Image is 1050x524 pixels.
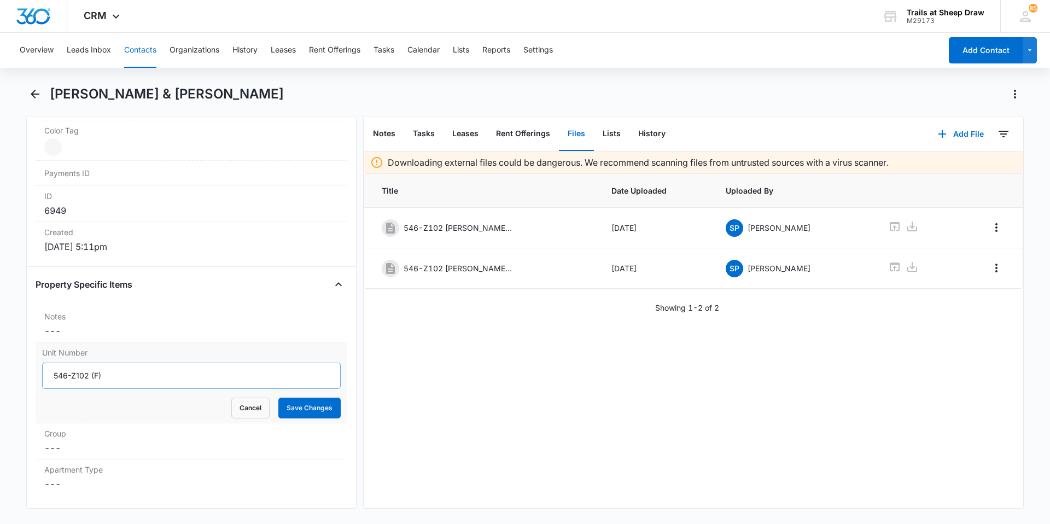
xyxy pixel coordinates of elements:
[629,117,674,151] button: History
[232,33,258,68] button: History
[278,398,341,418] button: Save Changes
[36,423,347,459] div: Group---
[36,459,347,495] div: Apartment Type---
[907,8,984,17] div: account name
[124,33,156,68] button: Contacts
[26,85,43,103] button: Back
[44,478,339,491] dd: ---
[594,117,629,151] button: Lists
[36,186,347,222] div: ID6949
[748,263,810,274] p: [PERSON_NAME]
[50,86,284,102] h1: [PERSON_NAME] & [PERSON_NAME]
[364,117,404,151] button: Notes
[404,222,513,234] p: 546-Z102 [PERSON_NAME] App.pdf
[482,33,510,68] button: Reports
[404,117,444,151] button: Tasks
[487,117,559,151] button: Rent Offerings
[382,185,585,196] span: Title
[44,167,118,179] dt: Payments ID
[44,428,339,439] label: Group
[949,37,1023,63] button: Add Contact
[42,363,341,389] input: Unit Number
[20,33,54,68] button: Overview
[655,302,719,313] p: Showing 1-2 of 2
[44,226,339,238] dt: Created
[44,240,339,253] dd: [DATE] 5:11pm
[598,208,713,248] td: [DATE]
[907,17,984,25] div: account id
[44,324,339,337] dd: ---
[44,190,339,202] dt: ID
[1029,4,1037,13] span: 85
[36,120,347,161] div: Color Tag
[988,219,1005,236] button: Overflow Menu
[374,33,394,68] button: Tasks
[995,125,1012,143] button: Filters
[44,464,339,475] label: Apartment Type
[523,33,553,68] button: Settings
[231,398,270,418] button: Cancel
[44,441,339,455] dd: ---
[988,259,1005,277] button: Overflow Menu
[748,222,810,234] p: [PERSON_NAME]
[67,33,111,68] button: Leads Inbox
[36,222,347,258] div: Created[DATE] 5:11pm
[559,117,594,151] button: Files
[44,125,339,136] label: Color Tag
[44,204,339,217] dd: 6949
[309,33,360,68] button: Rent Offerings
[1006,85,1024,103] button: Actions
[271,33,296,68] button: Leases
[36,161,347,186] div: Payments ID
[36,306,347,342] div: Notes---
[726,185,862,196] span: Uploaded By
[404,263,513,274] p: 546-Z102 [PERSON_NAME] App.pdf
[170,33,219,68] button: Organizations
[1029,4,1037,13] div: notifications count
[611,185,700,196] span: Date Uploaded
[927,121,995,147] button: Add File
[444,117,487,151] button: Leases
[598,248,713,289] td: [DATE]
[42,347,341,358] label: Unit Number
[407,33,440,68] button: Calendar
[726,219,743,237] span: SP
[453,33,469,68] button: Lists
[330,276,347,293] button: Close
[388,156,889,169] p: Downloading external files could be dangerous. We recommend scanning files from untrusted sources...
[726,260,743,277] span: SP
[36,278,132,291] h4: Property Specific Items
[84,10,107,21] span: CRM
[44,311,339,322] label: Notes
